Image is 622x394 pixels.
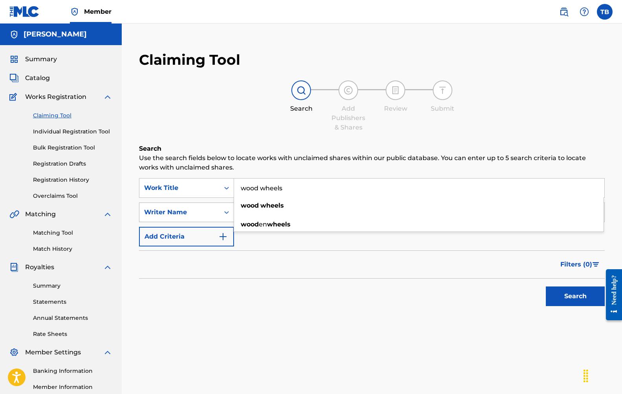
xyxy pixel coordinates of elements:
form: Search Form [139,178,605,310]
button: Add Criteria [139,227,234,246]
a: Registration History [33,176,112,184]
a: Claiming Tool [33,111,112,120]
strong: wheels [267,221,291,228]
button: Filters (0) [556,255,605,274]
img: Top Rightsholder [70,7,79,16]
div: User Menu [597,4,613,20]
img: Works Registration [9,92,20,102]
div: Search [282,104,321,113]
img: step indicator icon for Search [296,86,306,95]
iframe: Resource Center [600,261,622,328]
img: Member Settings [9,348,19,357]
img: filter [593,262,599,267]
img: expand [103,92,112,102]
iframe: Chat Widget [583,356,622,394]
a: Public Search [556,4,572,20]
a: Individual Registration Tool [33,128,112,136]
a: Matching Tool [33,229,112,237]
img: step indicator icon for Submit [438,86,447,95]
div: Work Title [144,183,215,193]
p: Use the search fields below to locate works with unclaimed shares within our public database. You... [139,153,605,172]
img: Royalties [9,263,19,272]
span: Member Settings [25,348,81,357]
a: Banking Information [33,367,112,375]
span: Filters ( 0 ) [560,260,592,269]
span: Matching [25,210,56,219]
a: Summary [33,282,112,290]
span: Catalog [25,73,50,83]
strong: wheels [260,202,284,209]
img: Matching [9,210,19,219]
img: expand [103,263,112,272]
img: 9d2ae6d4665cec9f34b9.svg [218,232,228,241]
a: Match History [33,245,112,253]
img: Accounts [9,30,19,39]
div: Help [576,4,592,20]
span: en [259,221,267,228]
div: Drag [580,364,592,388]
a: Annual Statements [33,314,112,322]
img: expand [103,210,112,219]
h6: Search [139,144,605,153]
span: Works Registration [25,92,86,102]
a: Registration Drafts [33,160,112,168]
span: Summary [25,55,57,64]
a: CatalogCatalog [9,73,50,83]
img: help [580,7,589,16]
div: Writer Name [144,208,215,217]
a: SummarySummary [9,55,57,64]
div: Submit [423,104,462,113]
button: Search [546,286,605,306]
img: step indicator icon for Review [391,86,400,95]
span: Royalties [25,263,54,272]
h2: Claiming Tool [139,51,240,69]
a: Rate Sheets [33,330,112,338]
div: Review [376,104,415,113]
a: Member Information [33,383,112,391]
strong: wood [241,202,259,209]
img: Summary [9,55,19,64]
strong: wood [241,221,259,228]
img: Catalog [9,73,19,83]
h5: Tony Bracey [24,30,87,39]
img: expand [103,348,112,357]
a: Statements [33,298,112,306]
img: step indicator icon for Add Publishers & Shares [344,86,353,95]
div: Add Publishers & Shares [329,104,368,132]
span: Member [84,7,112,16]
a: Overclaims Tool [33,192,112,200]
a: Bulk Registration Tool [33,144,112,152]
img: MLC Logo [9,6,40,17]
img: search [559,7,569,16]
